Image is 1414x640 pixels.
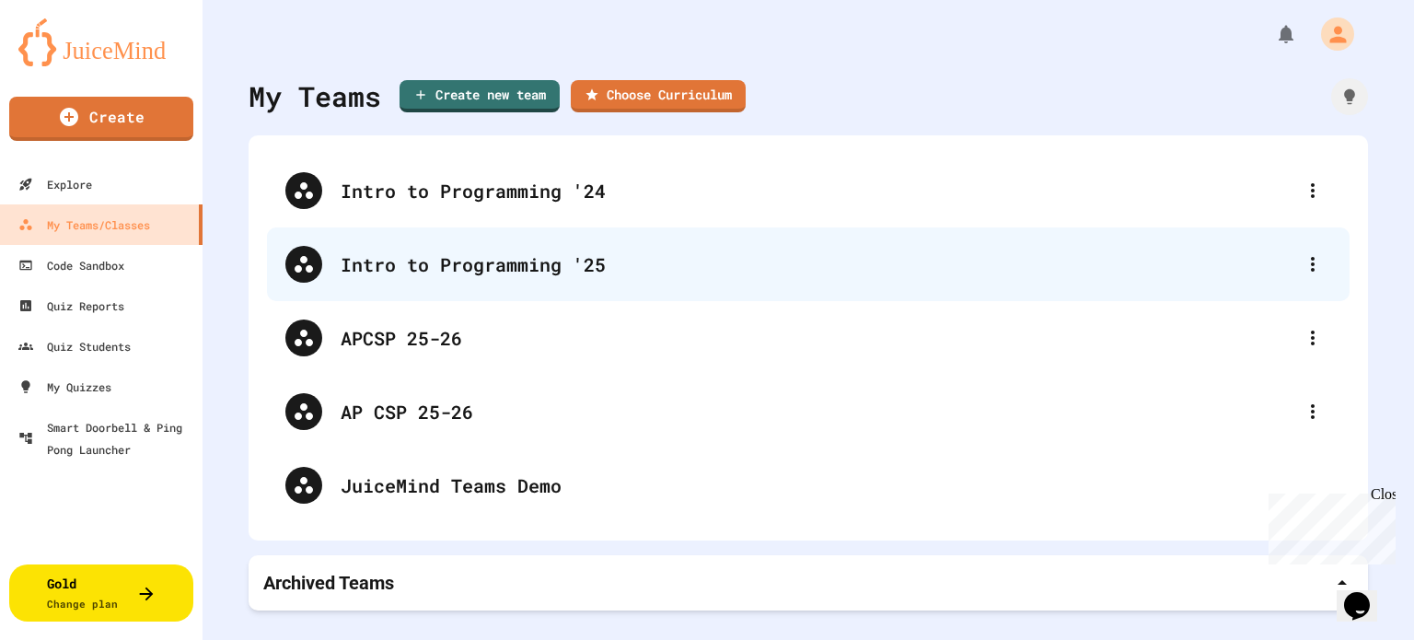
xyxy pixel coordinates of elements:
div: Intro to Programming '25 [341,250,1294,278]
div: Smart Doorbell & Ping Pong Launcher [18,416,195,460]
div: How it works [1331,78,1368,115]
div: AP CSP 25-26 [341,398,1294,425]
div: Gold [47,574,118,612]
div: Intro to Programming '24 [267,154,1350,227]
div: JuiceMind Teams Demo [341,471,1331,499]
p: Archived Teams [263,570,394,596]
div: My Notifications [1241,18,1302,50]
div: Intro to Programming '24 [341,177,1294,204]
div: My Teams/Classes [18,214,150,236]
div: Explore [18,173,92,195]
div: Quiz Reports [18,295,124,317]
div: Intro to Programming '25 [267,227,1350,301]
a: Create new team [400,80,560,112]
div: My Quizzes [18,376,111,398]
img: logo-orange.svg [18,18,184,66]
a: Create [9,97,193,141]
div: APCSP 25-26 [267,301,1350,375]
iframe: chat widget [1261,486,1396,564]
div: My Account [1302,13,1359,55]
div: Quiz Students [18,335,131,357]
iframe: chat widget [1337,566,1396,622]
span: Change plan [47,597,118,611]
button: GoldChange plan [9,564,193,622]
a: Choose Curriculum [571,80,746,112]
div: Chat with us now!Close [7,7,127,117]
div: Code Sandbox [18,254,124,276]
div: APCSP 25-26 [341,324,1294,352]
div: AP CSP 25-26 [267,375,1350,448]
div: JuiceMind Teams Demo [267,448,1350,522]
div: My Teams [249,76,381,117]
